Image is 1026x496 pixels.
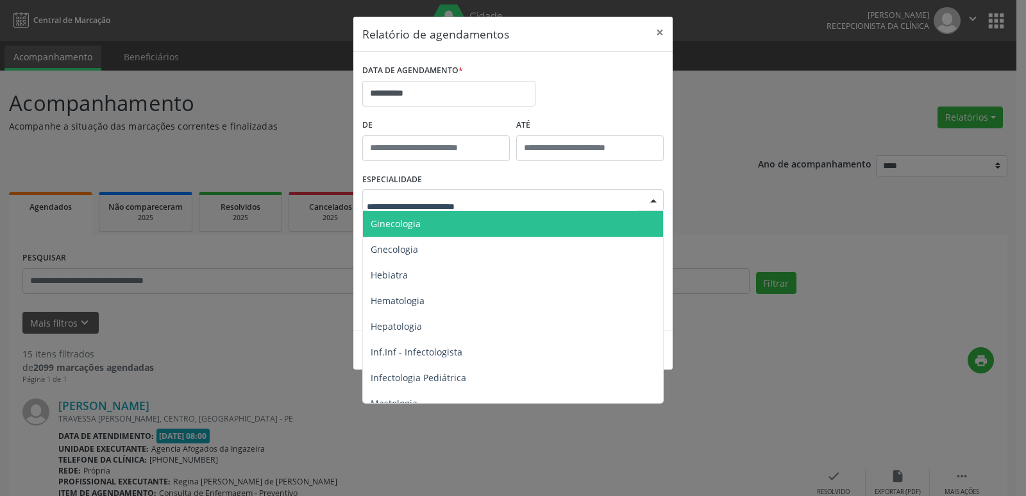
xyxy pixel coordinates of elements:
[371,218,421,230] span: Ginecologia
[362,170,422,190] label: ESPECIALIDADE
[371,346,462,358] span: Inf.Inf - Infectologista
[516,115,664,135] label: ATÉ
[362,26,509,42] h5: Relatório de agendamentos
[362,61,463,81] label: DATA DE AGENDAMENTO
[362,115,510,135] label: De
[647,17,673,48] button: Close
[371,269,408,281] span: Hebiatra
[371,295,425,307] span: Hematologia
[371,243,418,255] span: Gnecologia
[371,397,417,409] span: Mastologia
[371,320,422,332] span: Hepatologia
[371,372,466,384] span: Infectologia Pediátrica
